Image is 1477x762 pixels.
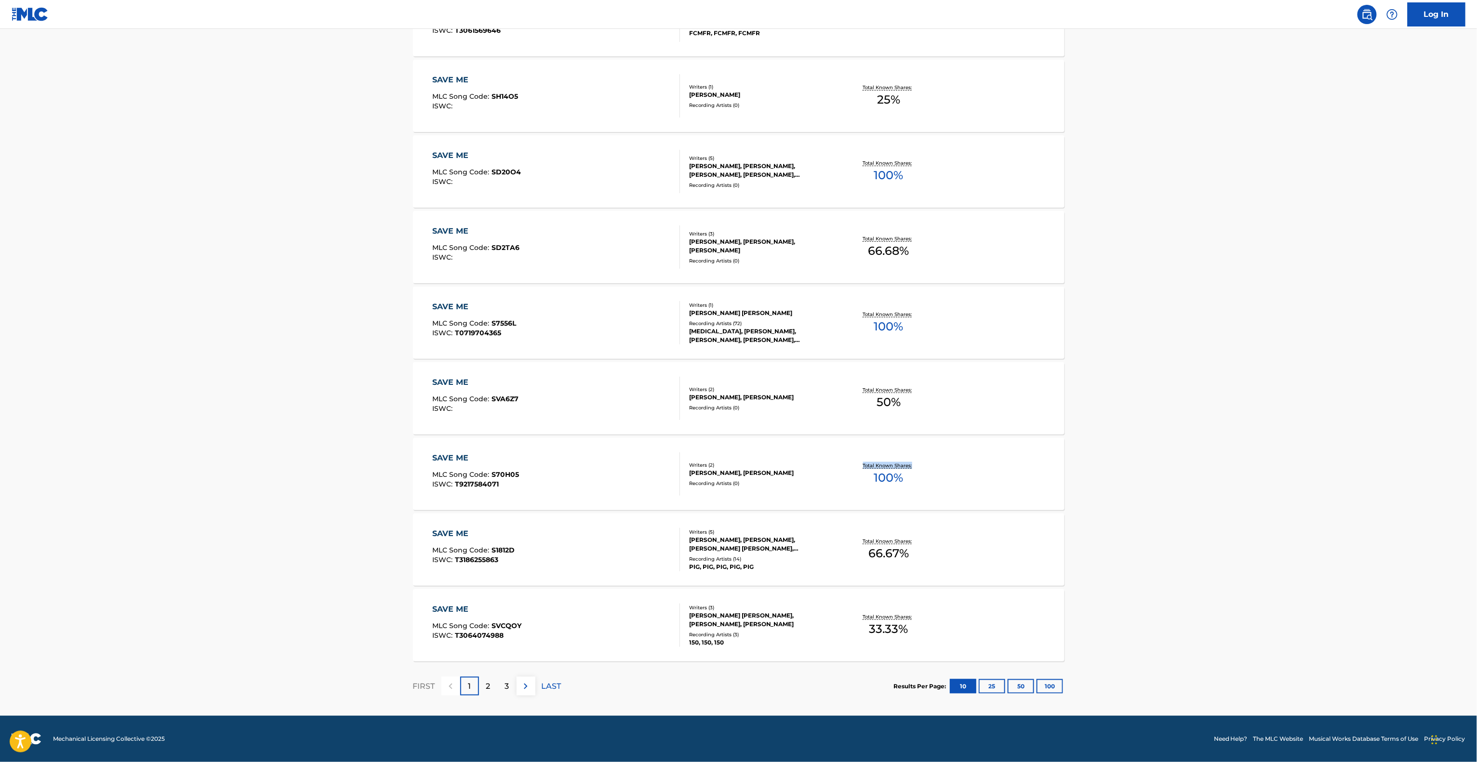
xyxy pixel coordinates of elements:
[877,394,901,411] span: 50 %
[413,681,435,692] p: FIRST
[689,469,835,477] div: [PERSON_NAME], [PERSON_NAME]
[689,393,835,402] div: [PERSON_NAME], [PERSON_NAME]
[863,311,915,318] p: Total Known Shares:
[432,470,492,479] span: MLC Song Code :
[863,84,915,91] p: Total Known Shares:
[455,26,501,35] span: T3061569646
[492,168,521,176] span: SD20O4
[492,394,519,403] span: SVA6Z7
[689,404,835,411] div: Recording Artists ( 0 )
[413,438,1065,510] a: SAVE MEMLC Song Code:S70H05ISWC:T9217584071Writers (2)[PERSON_NAME], [PERSON_NAME]Recording Artis...
[1386,9,1398,20] img: help
[432,328,455,337] span: ISWC :
[863,538,915,545] p: Total Known Shares:
[874,318,904,335] span: 100 %
[432,452,519,464] div: SAVE ME
[689,102,835,109] div: Recording Artists ( 0 )
[689,631,835,638] div: Recording Artists ( 3 )
[1408,2,1465,26] a: Log In
[874,469,904,486] span: 100 %
[869,620,908,638] span: 33.33 %
[432,243,492,252] span: MLC Song Code :
[520,681,532,692] img: right
[432,621,492,630] span: MLC Song Code :
[492,621,521,630] span: SVCQOY
[432,377,519,388] div: SAVE ME
[455,328,501,337] span: T0719704365
[689,555,835,563] div: Recording Artists ( 14 )
[950,679,976,694] button: 10
[413,513,1065,586] a: SAVE MEMLC Song Code:S1812DISWC:T3186255863Writers (5)[PERSON_NAME], [PERSON_NAME], [PERSON_NAME]...
[413,60,1065,132] a: SAVE MEMLC Song Code:SH14O5ISWC:Writers (1)[PERSON_NAME]Recording Artists (0)Total Known Shares:25%
[868,242,909,260] span: 66.68 %
[877,91,900,108] span: 25 %
[432,177,455,186] span: ISWC :
[689,320,835,327] div: Recording Artists ( 72 )
[492,319,516,328] span: S7556L
[53,735,165,743] span: Mechanical Licensing Collective © 2025
[689,386,835,393] div: Writers ( 2 )
[689,536,835,553] div: [PERSON_NAME], [PERSON_NAME], [PERSON_NAME] [PERSON_NAME], [PERSON_NAME], [PERSON_NAME]
[689,257,835,264] div: Recording Artists ( 0 )
[542,681,561,692] p: LAST
[868,545,909,562] span: 66.67 %
[432,394,492,403] span: MLC Song Code :
[413,211,1065,283] a: SAVE MEMLC Song Code:SD2TA6ISWC:Writers (3)[PERSON_NAME], [PERSON_NAME], [PERSON_NAME]Recording A...
[413,287,1065,359] a: SAVE MEMLC Song Code:S7556LISWC:T0719704365Writers (1)[PERSON_NAME] [PERSON_NAME]Recording Artist...
[432,404,455,413] span: ISWC :
[1357,5,1377,24] a: Public Search
[689,83,835,91] div: Writers ( 1 )
[863,613,915,620] p: Total Known Shares:
[432,631,455,640] span: ISWC :
[12,7,49,21] img: MLC Logo
[1432,725,1437,754] div: Drag
[689,563,835,571] div: PIG, PIG, PIG, PIG, PIG
[1008,679,1034,694] button: 50
[432,92,492,101] span: MLC Song Code :
[1309,735,1419,743] a: Musical Works Database Terms of Use
[432,546,492,554] span: MLC Song Code :
[432,555,455,564] span: ISWC :
[12,733,41,745] img: logo
[1429,716,1477,762] div: Chat Widget
[432,319,492,328] span: MLC Song Code :
[689,29,835,38] div: FCMFR, FCMFR, FCMFR
[863,462,915,469] p: Total Known Shares:
[413,135,1065,208] a: SAVE MEMLC Song Code:SD20O4ISWC:Writers (5)[PERSON_NAME], [PERSON_NAME], [PERSON_NAME], [PERSON_N...
[894,682,949,691] p: Results Per Page:
[413,362,1065,434] a: SAVE MEMLC Song Code:SVA6Z7ISWC:Writers (2)[PERSON_NAME], [PERSON_NAME]Recording Artists (0)Total...
[492,470,519,479] span: S70H05
[689,528,835,536] div: Writers ( 5 )
[455,480,499,488] span: T9217584071
[1253,735,1304,743] a: The MLC Website
[1037,679,1063,694] button: 100
[432,604,521,615] div: SAVE ME
[689,638,835,647] div: 150, 150, 150
[455,555,498,564] span: T3186255863
[468,681,471,692] p: 1
[432,253,455,262] span: ISWC :
[432,225,519,237] div: SAVE ME
[492,92,518,101] span: SH14O5
[505,681,509,692] p: 3
[863,159,915,167] p: Total Known Shares:
[689,461,835,469] div: Writers ( 2 )
[689,155,835,162] div: Writers ( 5 )
[1424,735,1465,743] a: Privacy Policy
[689,237,835,255] div: [PERSON_NAME], [PERSON_NAME], [PERSON_NAME]
[689,162,835,179] div: [PERSON_NAME], [PERSON_NAME], [PERSON_NAME], [PERSON_NAME], [PERSON_NAME]
[455,631,504,640] span: T3064074988
[874,167,904,184] span: 100 %
[432,26,455,35] span: ISWC :
[689,302,835,309] div: Writers ( 1 )
[492,546,515,554] span: S1812D
[689,327,835,344] div: [MEDICAL_DATA], [PERSON_NAME], [PERSON_NAME], [PERSON_NAME], [PERSON_NAME], [PERSON_NAME], [PERSO...
[689,91,835,99] div: [PERSON_NAME]
[1361,9,1373,20] img: search
[413,589,1065,661] a: SAVE MEMLC Song Code:SVCQOYISWC:T3064074988Writers (3)[PERSON_NAME] [PERSON_NAME], [PERSON_NAME],...
[689,182,835,189] div: Recording Artists ( 0 )
[432,150,521,161] div: SAVE ME
[689,309,835,317] div: [PERSON_NAME] [PERSON_NAME]
[863,386,915,394] p: Total Known Shares:
[689,230,835,237] div: Writers ( 3 )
